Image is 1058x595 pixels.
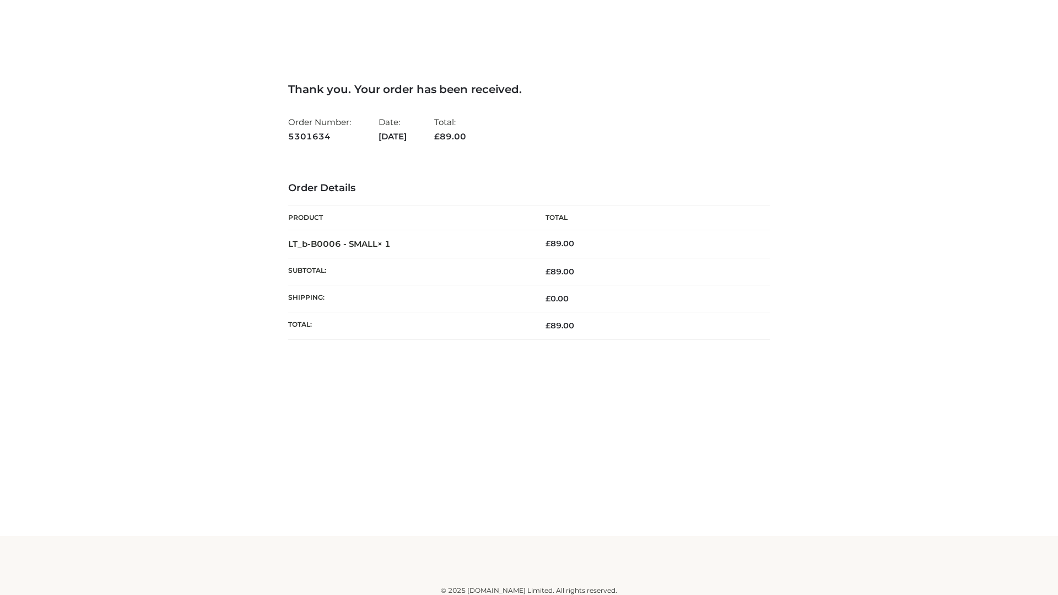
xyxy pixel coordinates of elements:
[379,129,407,144] strong: [DATE]
[377,239,391,249] strong: × 1
[546,267,550,277] span: £
[546,294,550,304] span: £
[288,258,529,285] th: Subtotal:
[546,239,574,248] bdi: 89.00
[288,83,770,96] h3: Thank you. Your order has been received.
[546,321,550,331] span: £
[379,112,407,146] li: Date:
[529,205,770,230] th: Total
[288,112,351,146] li: Order Number:
[288,239,391,249] strong: LT_b-B0006 - SMALL
[288,129,351,144] strong: 5301634
[288,205,529,230] th: Product
[434,131,440,142] span: £
[288,285,529,312] th: Shipping:
[546,294,569,304] bdi: 0.00
[546,239,550,248] span: £
[434,112,466,146] li: Total:
[434,131,466,142] span: 89.00
[546,321,574,331] span: 89.00
[288,312,529,339] th: Total:
[288,182,770,194] h3: Order Details
[546,267,574,277] span: 89.00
